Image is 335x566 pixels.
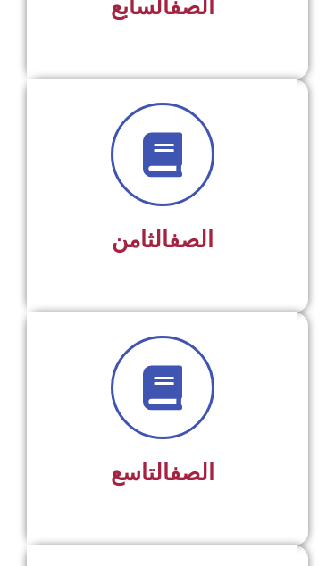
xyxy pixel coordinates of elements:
[111,460,214,486] span: التاسع
[112,227,214,253] span: الثامن
[169,227,214,253] a: الصف
[170,460,214,486] a: الصف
